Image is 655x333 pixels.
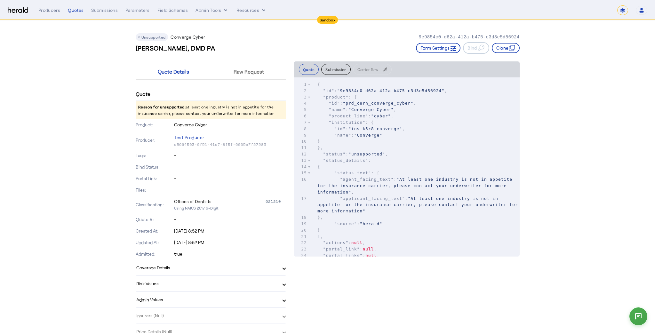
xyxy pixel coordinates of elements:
[317,196,521,214] span: :
[294,170,308,176] div: 15
[294,195,308,202] div: 17
[323,152,346,156] span: "status"
[334,170,371,175] span: "status_text"
[317,145,323,150] span: },
[317,253,379,258] span: : ,
[136,264,278,271] mat-panel-title: Coverage Details
[299,64,319,75] button: Quote
[136,216,173,223] p: Quote #:
[317,221,382,226] span: :
[323,88,334,93] span: "id"
[294,126,308,132] div: 8
[317,170,379,175] span: : {
[136,164,173,170] p: Bind Status:
[343,101,413,106] span: "prd_c8rn_converge_cyber"
[136,187,173,193] p: Files:
[323,95,348,99] span: "product"
[136,122,173,128] p: Product:
[323,253,363,258] span: "portal_links"
[337,88,444,93] span: "9e9854c0-d62a-412a-b475-c3d3e5d56924"
[317,95,357,99] span: : {
[38,7,60,13] div: Producers
[174,239,286,246] p: [DATE] 8:52 PM
[317,164,320,169] span: {
[317,126,405,131] span: : ,
[294,157,308,164] div: 13
[317,234,323,239] span: ],
[317,152,388,156] span: : ,
[158,69,189,74] span: Quote Details
[294,132,308,139] div: 9
[136,292,286,307] mat-expansion-panel-header: Admin Values
[136,228,173,234] p: Created At:
[321,64,351,75] button: Submission
[174,164,286,170] p: -
[294,246,308,252] div: 23
[348,107,394,112] span: "Converge Cyber"
[329,120,365,125] span: "institution"
[329,107,346,112] span: "name"
[317,107,396,112] span: : ,
[136,251,173,257] p: Admitted:
[8,7,28,13] img: Herald Logo
[136,90,151,98] h4: Quote
[136,44,215,52] h3: [PERSON_NAME], DMD PA
[492,43,520,53] button: Clone
[294,221,308,227] div: 19
[174,251,286,257] p: true
[294,151,308,157] div: 12
[348,126,402,131] span: "ins_k5r8_converge"
[266,198,286,205] div: 621210
[317,177,515,194] span: : ,
[294,107,308,113] div: 5
[334,133,351,138] span: "name"
[136,296,278,303] mat-panel-title: Admin Values
[354,133,382,138] span: "Converge"
[419,34,519,40] p: 9e9854c0-d62a-412a-b475-c3d3e5d56924
[136,260,286,275] mat-expansion-panel-header: Coverage Details
[294,88,308,94] div: 2
[317,177,515,194] span: "At least one industry is not in appetite for the insurance carrier, please contact your underwri...
[294,138,308,145] div: 10
[317,88,447,93] span: : ,
[357,67,378,71] span: Carrier Raw
[91,7,118,13] div: Submissions
[463,42,489,54] button: Bind
[174,175,286,182] p: -
[136,202,173,208] p: Classification:
[171,34,205,40] p: Converge Cyber
[317,82,320,87] span: {
[141,35,166,39] span: Unsupported
[236,7,267,13] button: Resources dropdown menu
[329,114,368,118] span: "product_line"
[317,215,323,220] span: },
[294,252,308,259] div: 24
[317,101,416,106] span: : ,
[294,113,308,119] div: 6
[196,7,229,13] button: internal dropdown menu
[174,216,286,223] p: -
[317,16,338,24] div: Sandbox
[317,196,521,214] span: "At least one industry is not in appetite for the insurance carrier, please contact your underwri...
[348,152,385,156] span: "unsupported"
[353,64,391,75] button: Carrier Raw
[294,81,308,88] div: 1
[157,7,188,13] div: Field Schemas
[234,69,264,74] span: Raw Request
[136,101,286,119] p: at least one industry is not in appetite for the insurance carrier, please contact your underwrit...
[294,240,308,246] div: 22
[294,77,520,257] herald-code-block: quote
[294,145,308,151] div: 11
[174,122,286,128] p: Converge Cyber
[317,228,320,233] span: }
[294,214,308,221] div: 18
[317,120,374,125] span: : {
[334,221,357,226] span: "source"
[174,187,286,193] p: -
[294,164,308,170] div: 14
[340,177,394,182] span: "agent_facing_text"
[294,176,308,183] div: 16
[138,105,186,109] span: Reason for unsupported:
[317,114,394,118] span: : ,
[174,133,286,142] p: Test Producer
